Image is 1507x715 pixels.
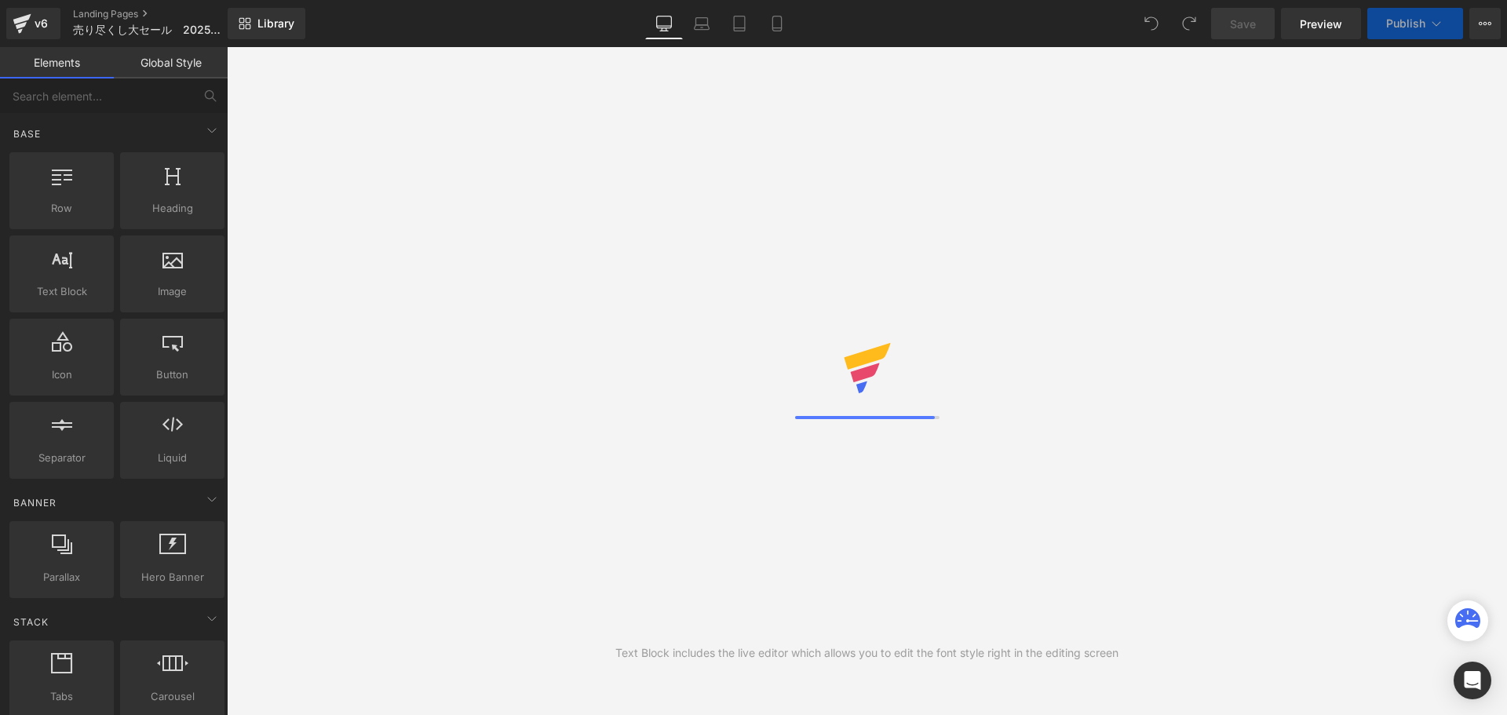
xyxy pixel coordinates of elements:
button: Publish [1367,8,1463,39]
span: Icon [14,367,109,383]
span: Library [257,16,294,31]
a: Desktop [645,8,683,39]
a: Laptop [683,8,721,39]
a: Landing Pages [73,8,251,20]
span: 売り尽くし大セール 2025.09 [73,24,221,36]
span: Row [14,200,109,217]
span: Save [1230,16,1256,32]
button: Redo [1173,8,1205,39]
a: Global Style [114,47,228,78]
div: Text Block includes the live editor which allows you to edit the font style right in the editing ... [615,644,1118,662]
a: Mobile [758,8,796,39]
span: Parallax [14,569,109,585]
span: Hero Banner [125,569,220,585]
span: Base [12,126,42,141]
span: Stack [12,615,50,629]
span: Banner [12,495,58,510]
span: Separator [14,450,109,466]
span: Publish [1386,17,1425,30]
div: Open Intercom Messenger [1454,662,1491,699]
button: Undo [1136,8,1167,39]
span: Button [125,367,220,383]
span: Preview [1300,16,1342,32]
a: New Library [228,8,305,39]
div: v6 [31,13,51,34]
a: v6 [6,8,60,39]
span: Heading [125,200,220,217]
span: Image [125,283,220,300]
a: Preview [1281,8,1361,39]
span: Tabs [14,688,109,705]
a: Tablet [721,8,758,39]
button: More [1469,8,1501,39]
span: Text Block [14,283,109,300]
span: Liquid [125,450,220,466]
span: Carousel [125,688,220,705]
